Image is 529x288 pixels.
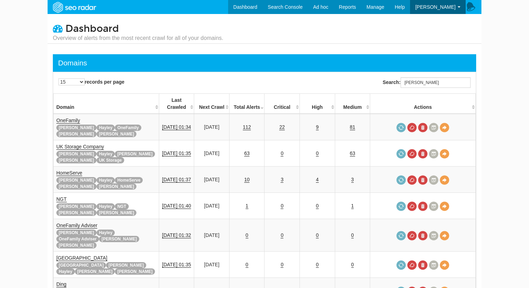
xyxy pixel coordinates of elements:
span: Hayley [97,230,115,236]
span: [PERSON_NAME] [415,4,456,10]
a: 63 [244,150,250,156]
a: 0 [281,150,283,156]
a: [DATE] 01:35 [162,262,191,268]
a: Cancel in-progress audit [407,149,417,159]
a: 0 [246,232,248,238]
a: [DATE] 01:32 [162,232,191,238]
a: 1 [351,203,354,209]
th: Next Crawl: activate to sort column descending [194,94,230,114]
a: Crawl History [429,175,438,185]
a: [DATE] 01:34 [162,124,191,130]
a: Request a crawl [396,123,406,132]
th: Total Alerts: activate to sort column ascending [229,94,264,114]
span: Help [395,4,405,10]
a: 0 [351,232,354,238]
a: 10 [244,177,250,183]
a: 0 [351,262,354,268]
a: [DATE] 01:35 [162,150,191,156]
a: Delete most recent audit [418,123,428,132]
span: [PERSON_NAME] [56,203,97,210]
span: OneFamily Adviser [56,236,99,242]
span: [PERSON_NAME] [97,210,137,216]
a: 1 [246,203,248,209]
span: [PERSON_NAME] [56,177,97,183]
span: Reports [339,4,356,10]
span: [PERSON_NAME] [106,262,146,268]
a: Crawl History [429,149,438,159]
i:  [53,23,63,33]
span: [PERSON_NAME] [56,131,97,137]
span: [PERSON_NAME] [56,242,97,248]
small: Overview of alerts from the most recent crawl for all of your domains. [53,34,223,42]
a: 0 [316,150,319,156]
a: 4 [316,177,319,183]
a: 63 [350,150,355,156]
span: Hayley [97,125,115,131]
a: 0 [316,232,319,238]
a: Crawl History [429,231,438,240]
a: Request a crawl [396,231,406,240]
a: Delete most recent audit [418,175,428,185]
a: View Domain Overview [440,123,449,132]
a: Request a crawl [396,260,406,270]
th: Domain: activate to sort column ascending [54,94,159,114]
a: Cancel in-progress audit [407,123,417,132]
span: [PERSON_NAME] [56,230,97,236]
a: Cancel in-progress audit [407,175,417,185]
span: Manage [367,4,385,10]
a: 3 [351,177,354,183]
th: Critical: activate to sort column descending [264,94,300,114]
span: UK Storage [97,157,124,163]
a: View Domain Overview [440,175,449,185]
a: HomeServe [56,170,82,176]
td: [DATE] [194,252,230,278]
a: 0 [281,203,283,209]
a: 3 [281,177,283,183]
a: [DATE] 01:40 [162,203,191,209]
span: [PERSON_NAME] [56,210,97,216]
a: OneFamily Adviser [56,223,97,229]
span: [PERSON_NAME] [115,268,155,275]
span: NGT [115,203,128,210]
a: Crawl History [429,123,438,132]
span: [PERSON_NAME] [97,131,137,137]
a: 0 [281,232,283,238]
a: Delete most recent audit [418,202,428,211]
span: HomeServe [115,177,143,183]
a: OneFamily [56,118,80,124]
span: [PERSON_NAME] [56,183,97,190]
a: UK Storage Company [56,144,104,150]
iframe: Opens a widget where you can find more information [484,267,522,285]
a: View Domain Overview [440,202,449,211]
td: [DATE] [194,140,230,167]
td: [DATE] [194,114,230,140]
span: [PERSON_NAME] [115,151,155,157]
a: 9 [316,124,319,130]
th: Actions: activate to sort column ascending [370,94,476,114]
td: [DATE] [194,167,230,193]
a: Request a crawl [396,202,406,211]
a: 112 [243,124,251,130]
a: Cancel in-progress audit [407,231,417,240]
input: Search: [401,77,471,88]
label: Search: [383,77,471,88]
label: records per page [58,78,125,85]
img: SEORadar [50,1,98,14]
a: Delete most recent audit [418,231,428,240]
a: 22 [279,124,285,130]
a: [DATE] 01:37 [162,177,191,183]
a: 0 [246,262,248,268]
select: records per page [58,78,85,85]
span: [PERSON_NAME] [75,268,115,275]
a: Cancel in-progress audit [407,260,417,270]
span: Ad hoc [313,4,329,10]
a: Delete most recent audit [418,260,428,270]
a: 0 [281,262,283,268]
span: [PERSON_NAME] [56,157,97,163]
a: Cancel in-progress audit [407,202,417,211]
a: View Domain Overview [440,231,449,240]
a: [GEOGRAPHIC_DATA] [56,255,107,261]
a: NGT [56,196,67,202]
span: Hayley [97,203,115,210]
a: 0 [316,203,319,209]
